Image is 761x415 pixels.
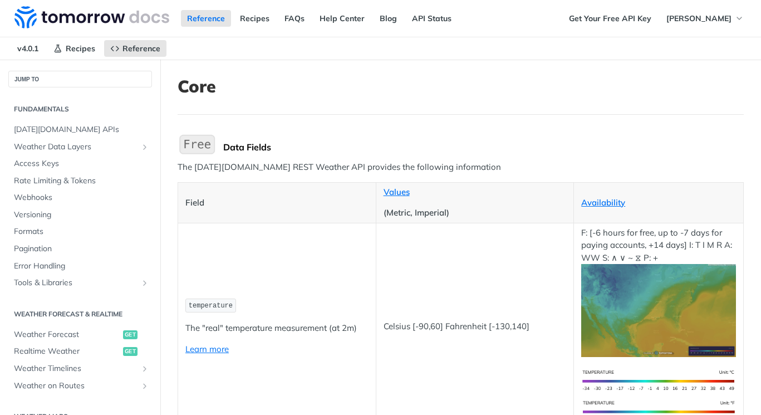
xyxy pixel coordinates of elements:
a: Versioning [8,207,152,223]
a: Realtime Weatherget [8,343,152,360]
h2: Weather Forecast & realtime [8,309,152,319]
span: Reference [122,43,160,53]
a: Blog [374,10,403,27]
a: Learn more [185,344,229,354]
span: Weather Forecast [14,329,120,340]
a: Rate Limiting & Tokens [8,173,152,189]
div: Data Fields [223,141,744,153]
span: Pagination [14,243,149,255]
a: FAQs [278,10,311,27]
a: Values [384,187,410,197]
span: get [123,347,138,356]
h2: Fundamentals [8,104,152,114]
button: Show subpages for Tools & Libraries [140,279,149,287]
span: Weather Timelines [14,363,138,374]
p: Celsius [-90,60] Fahrenheit [-130,140] [384,320,567,333]
a: Reference [181,10,231,27]
p: (Metric, Imperial) [384,207,567,219]
span: Rate Limiting & Tokens [14,175,149,187]
h1: Core [178,76,744,96]
button: [PERSON_NAME] [660,10,750,27]
a: [DATE][DOMAIN_NAME] APIs [8,121,152,138]
p: The [DATE][DOMAIN_NAME] REST Weather API provides the following information [178,161,744,174]
a: Weather Data LayersShow subpages for Weather Data Layers [8,139,152,155]
span: Expand image [581,305,736,315]
span: Expand image [581,374,736,385]
a: Weather TimelinesShow subpages for Weather Timelines [8,360,152,377]
span: Recipes [66,43,95,53]
span: v4.0.1 [11,40,45,57]
a: Availability [581,197,625,208]
p: F: [-6 hours for free, up to -7 days for paying accounts, +14 days] I: T I M R A: WW S: ∧ ∨ ~ ⧖ P: + [581,227,736,357]
img: Tomorrow.io Weather API Docs [14,6,169,28]
span: Realtime Weather [14,346,120,357]
span: Error Handling [14,261,149,272]
span: [DATE][DOMAIN_NAME] APIs [14,124,149,135]
span: Webhooks [14,192,149,203]
a: Weather on RoutesShow subpages for Weather on Routes [8,378,152,394]
a: Error Handling [8,258,152,275]
button: Show subpages for Weather Timelines [140,364,149,373]
a: Pagination [8,241,152,257]
a: API Status [406,10,458,27]
span: Access Keys [14,158,149,169]
a: Access Keys [8,155,152,172]
span: Weather Data Layers [14,141,138,153]
button: JUMP TO [8,71,152,87]
a: Tools & LibrariesShow subpages for Tools & Libraries [8,275,152,291]
span: get [123,330,138,339]
a: Help Center [313,10,371,27]
code: temperature [185,299,236,313]
a: Weather Forecastget [8,326,152,343]
span: Formats [14,226,149,237]
button: Show subpages for Weather Data Layers [140,143,149,152]
a: Webhooks [8,189,152,206]
p: Field [185,197,369,209]
span: Tools & Libraries [14,277,138,289]
span: Weather on Routes [14,380,138,392]
a: Get Your Free API Key [563,10,657,27]
p: The "real" temperature measurement (at 2m) [185,322,369,335]
a: Formats [8,223,152,240]
a: Recipes [234,10,276,27]
button: Show subpages for Weather on Routes [140,382,149,390]
a: Recipes [47,40,101,57]
span: Versioning [14,209,149,221]
span: [PERSON_NAME] [666,13,731,23]
a: Reference [104,40,166,57]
